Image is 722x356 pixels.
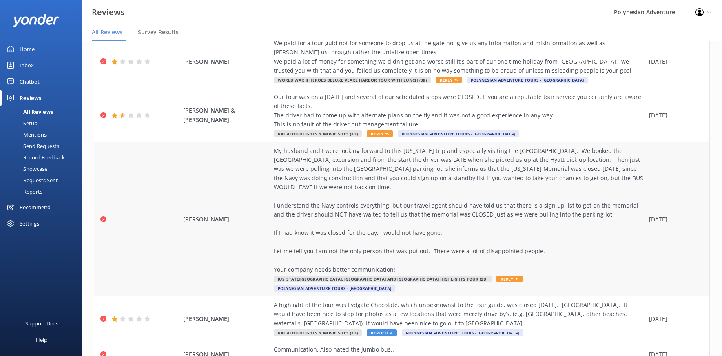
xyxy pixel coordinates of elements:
div: Recommend [20,199,51,215]
div: Our tour was on a [DATE] and several of our scheduled stops were CLOSED. If you are a reputable t... [274,93,645,129]
div: Send Requests [5,140,59,152]
span: Kauai Highlights & Movie Sites (K3) [274,329,362,336]
span: Polynesian Adventure Tours - [GEOGRAPHIC_DATA] [398,130,519,137]
div: Record Feedback [5,152,65,163]
a: Showcase [5,163,82,175]
div: All Reviews [5,106,53,117]
span: Reply [367,130,393,137]
span: Polynesian Adventure Tours - [GEOGRAPHIC_DATA] [402,329,523,336]
span: Polynesian Adventure Tours - [GEOGRAPHIC_DATA] [467,77,588,83]
div: Help [36,332,47,348]
span: Reply [436,77,462,83]
span: Reply [496,276,523,282]
a: Setup [5,117,82,129]
div: We paid for a tour guid not for someone to drop us at the gate not give us any information and mi... [274,39,645,75]
h3: Reviews [92,6,124,19]
div: [DATE] [649,215,699,224]
a: All Reviews [5,106,82,117]
div: A highlight of the tour was Lydgate Chocolate, which unbeknownst to the tour guide, was closed [D... [274,301,645,328]
div: [DATE] [649,314,699,323]
div: Settings [20,215,39,232]
div: Mentions [5,129,47,140]
a: Mentions [5,129,82,140]
span: [PERSON_NAME] & [PERSON_NAME] [183,106,270,124]
span: Kauai Highlights & Movie Sites (K3) [274,130,362,137]
span: Replied [367,329,397,336]
a: Send Requests [5,140,82,152]
div: [DATE] [649,57,699,66]
span: World War II Heroes Deluxe Pearl Harbor Tour with Lunch (39) [274,77,431,83]
span: [PERSON_NAME] [183,57,270,66]
span: [PERSON_NAME] [183,314,270,323]
span: Polynesian Adventure Tours - [GEOGRAPHIC_DATA] [274,285,395,292]
span: [PERSON_NAME] [183,215,270,224]
div: Inbox [20,57,34,73]
div: Reviews [20,90,41,106]
span: All Reviews [92,28,122,36]
img: yonder-white-logo.png [12,14,59,27]
div: Reports [5,186,42,197]
div: My husband and I were looking forward to this [US_STATE] trip and especially visiting the [GEOGRA... [274,146,645,274]
div: Communication. Also hated the jumbo bus.. [274,345,645,354]
a: Reports [5,186,82,197]
a: Record Feedback [5,152,82,163]
div: Chatbot [20,73,40,90]
a: Requests Sent [5,175,82,186]
span: Survey Results [138,28,179,36]
div: Showcase [5,163,47,175]
div: [DATE] [649,111,699,120]
div: Support Docs [25,315,58,332]
div: Setup [5,117,38,129]
div: Requests Sent [5,175,58,186]
span: [US_STATE][GEOGRAPHIC_DATA], [GEOGRAPHIC_DATA] and [GEOGRAPHIC_DATA] Highlights Tour (2B) [274,276,492,282]
div: Home [20,41,35,57]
